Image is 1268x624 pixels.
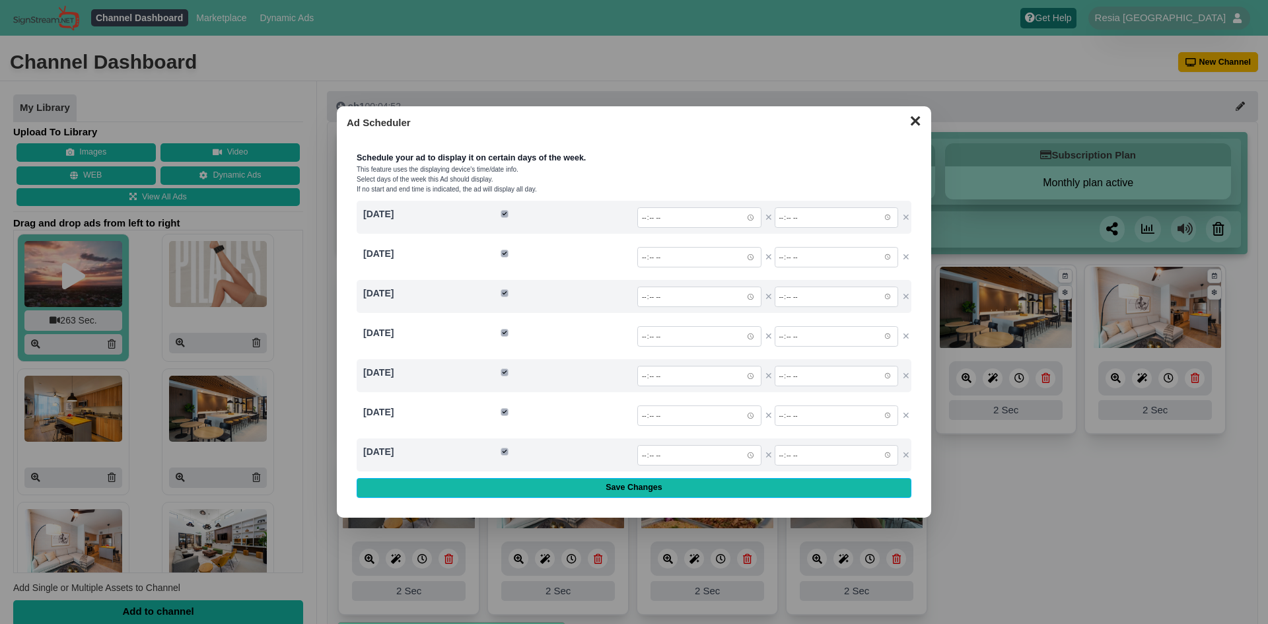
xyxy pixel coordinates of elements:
strong: [DATE] [363,288,394,298]
button: ✕ [902,250,910,264]
strong: [DATE] [363,407,394,417]
strong: [DATE] [363,209,394,219]
button: ✕ [902,329,910,343]
p: Schedule your ad to display it on certain days of the week. [357,153,911,164]
p: If no start and end time is indicated, the ad will display all day. [357,184,911,194]
button: ✕ [765,290,773,304]
button: ✕ [902,369,910,383]
button: ✕ [765,211,773,225]
button: ✕ [765,409,773,423]
button: ✕ [765,369,773,383]
strong: [DATE] [363,328,394,338]
button: ✕ [902,409,910,423]
button: ✕ [765,329,773,343]
p: Select days of the week this Ad should display. [357,174,911,184]
p: This feature uses the displaying device's time/date info. [357,164,911,174]
button: ✕ [902,290,910,304]
button: ✕ [902,110,928,129]
h3: Ad Scheduler [347,116,921,129]
strong: [DATE] [363,248,394,259]
input: Save Changes [357,478,911,498]
button: ✕ [902,211,910,225]
strong: [DATE] [363,446,394,457]
strong: [DATE] [363,367,394,378]
button: ✕ [765,448,773,462]
button: ✕ [765,250,773,264]
button: ✕ [902,448,910,462]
